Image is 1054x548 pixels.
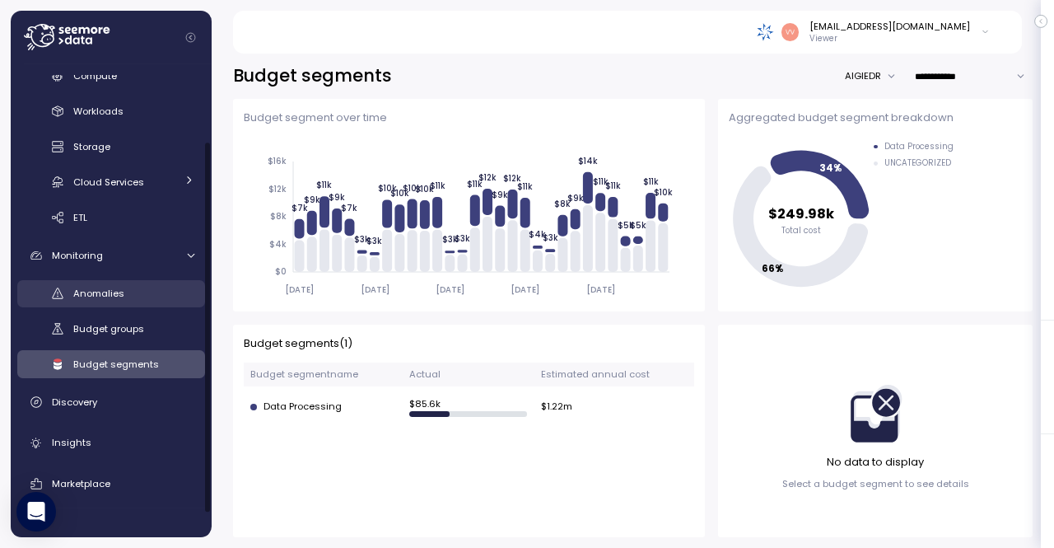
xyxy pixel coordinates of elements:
span: Compute [73,69,117,82]
th: Estimated annual cost [534,363,693,386]
p: Budget segment over time [244,110,694,126]
tspan: $10k [654,187,673,198]
div: Open Intercom Messenger [16,492,56,532]
tspan: $3k [455,234,470,245]
tspan: [DATE] [585,284,614,295]
tspan: $9k [567,193,583,204]
a: Monitoring [17,239,205,272]
tspan: $3k [366,236,382,246]
h2: Budget segments [233,64,392,88]
p: No data to display [827,454,924,471]
a: Storage [17,133,205,161]
img: 46f7259ee843653f49e58c8eef8347fd [781,23,799,40]
div: Data Processing [250,400,396,415]
tspan: $9k [304,194,320,205]
div: Data Processing [884,141,954,152]
tspan: $5k [630,220,646,231]
span: Budget groups [73,322,144,335]
a: Insights [17,427,205,460]
div: UNCATEGORIZED [884,157,951,169]
td: $ 85.6k [403,386,534,427]
span: Storage [73,140,110,153]
tspan: $11k [605,180,621,191]
p: Budget segments ( 1 ) [244,335,352,352]
tspan: $0 [275,267,287,278]
a: Cloud Services [17,168,205,195]
tspan: $8k [554,199,571,209]
a: Marketplace [17,467,205,500]
a: Discovery [17,386,205,419]
img: 68790ce639d2d68da1992664.PNG [757,23,774,40]
span: Marketplace [52,477,110,490]
span: Settings [52,527,91,540]
tspan: $4k [269,239,287,250]
div: [EMAIL_ADDRESS][DOMAIN_NAME] [809,20,970,33]
tspan: $12k [268,184,287,194]
a: Budget groups [17,316,205,343]
span: Anomalies [73,287,124,300]
tspan: $10k [377,184,396,194]
tspan: $7k [291,203,307,213]
tspan: $249.98k [768,204,834,223]
tspan: $4k [529,229,546,240]
tspan: $11k [517,181,533,192]
tspan: $14k [578,156,598,166]
button: AIGIEDR [845,64,904,88]
div: $ 1.22m [541,400,688,415]
span: Discovery [52,396,97,409]
tspan: $7k [341,203,357,213]
tspan: $3k [354,234,370,245]
tspan: $12k [478,172,497,183]
tspan: $3k [542,233,557,244]
p: Aggregated budget segment breakdown [729,110,1022,126]
tspan: $9k [492,190,508,200]
tspan: [DATE] [285,284,314,295]
tspan: $10k [390,189,409,199]
a: Anomalies [17,280,205,307]
tspan: $10k [403,183,422,194]
span: Budget segments [73,358,159,371]
tspan: [DATE] [511,284,539,295]
p: Select a budget segment to see details [782,477,969,490]
tspan: $8k [270,212,287,222]
tspan: Total cost [781,225,821,236]
tspan: $3k [442,235,458,246]
span: Workloads [73,105,124,118]
a: ETL [17,204,205,231]
tspan: $11k [592,177,608,188]
tspan: $11k [642,176,658,187]
button: Collapse navigation [180,31,201,44]
tspan: [DATE] [360,284,389,295]
tspan: $12k [503,173,521,184]
a: Compute [17,63,205,90]
span: ETL [73,211,87,224]
tspan: [DATE] [436,284,464,295]
tspan: $16k [268,157,287,167]
span: Monitoring [52,249,103,262]
tspan: $9k [329,192,345,203]
span: Cloud Services [73,176,144,189]
th: Budget segment name [244,363,403,386]
tspan: $10k [415,184,434,194]
a: Budget segments [17,350,205,377]
tspan: $11k [316,180,332,191]
a: Workloads [17,98,205,125]
tspan: $11k [467,179,483,190]
tspan: $11k [429,180,445,191]
tspan: $5k [617,220,633,231]
th: Actual [403,363,534,386]
span: Insights [52,436,91,449]
p: Viewer [809,33,970,44]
